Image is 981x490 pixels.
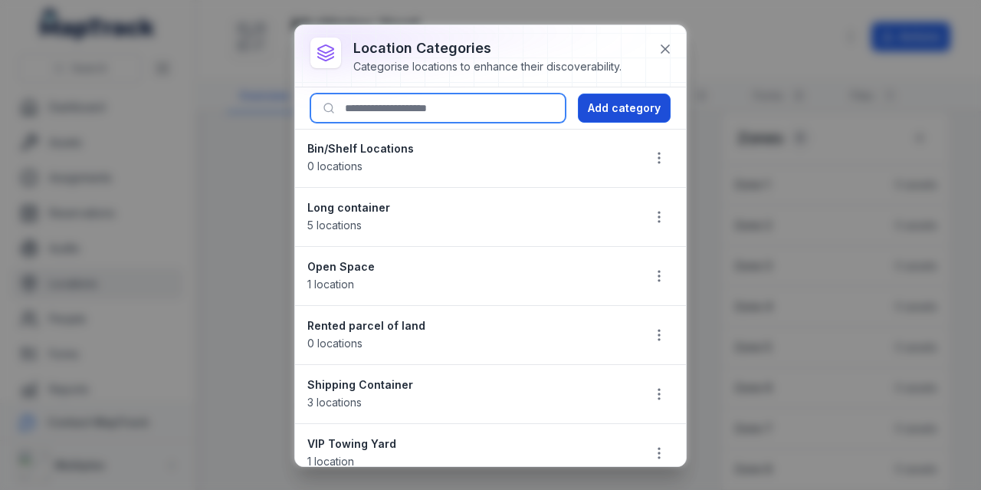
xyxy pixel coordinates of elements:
[307,200,629,215] strong: Long container
[578,94,671,123] button: Add category
[307,141,629,156] strong: Bin/Shelf Locations
[307,337,363,350] span: 0 locations
[353,59,622,74] div: Categorise locations to enhance their discoverability.
[307,219,362,232] span: 5 locations
[307,377,629,393] strong: Shipping Container
[307,396,362,409] span: 3 locations
[307,259,629,275] strong: Open Space
[353,38,622,59] h3: location categories
[307,159,363,173] span: 0 locations
[307,436,629,452] strong: VIP Towing Yard
[307,278,354,291] span: 1 location
[307,318,629,334] strong: Rented parcel of land
[307,455,354,468] span: 1 location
